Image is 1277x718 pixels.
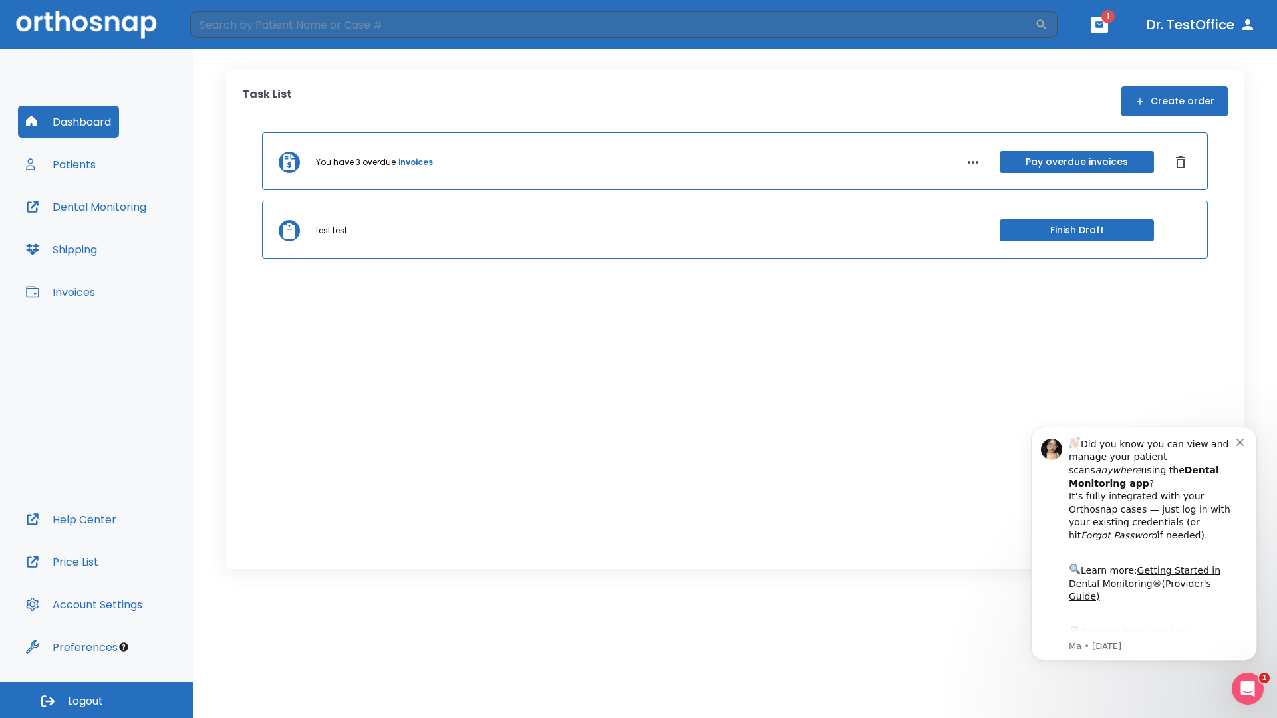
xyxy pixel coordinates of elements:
[1121,86,1228,116] button: Create order
[1000,219,1154,241] button: Finish Draft
[398,156,433,168] a: invoices
[68,694,103,709] span: Logout
[118,641,130,653] div: Tooltip anchor
[1011,407,1277,682] iframe: Intercom notifications message
[58,233,225,245] p: Message from Ma, sent 2w ago
[316,225,347,237] p: test test
[1232,673,1264,705] iframe: Intercom live chat
[190,11,1035,38] input: Search by Patient Name or Case #
[18,233,105,265] button: Shipping
[18,106,119,138] button: Dashboard
[58,220,176,244] a: App Store
[242,86,292,116] p: Task List
[225,29,236,39] button: Dismiss notification
[18,276,103,308] button: Invoices
[18,588,150,620] button: Account Settings
[1141,13,1261,37] button: Dr. TestOffice
[1101,10,1115,23] span: 1
[18,631,126,663] button: Preferences
[58,217,225,285] div: Download the app: | ​ Let us know if you need help getting started!
[1259,673,1270,683] span: 1
[18,191,154,223] button: Dental Monitoring
[16,11,157,38] img: Orthosnap
[316,156,396,168] p: You have 3 overdue
[1000,151,1154,173] button: Pay overdue invoices
[18,546,106,578] button: Price List
[18,148,104,180] button: Patients
[18,503,124,535] button: Help Center
[1170,152,1191,173] button: Dismiss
